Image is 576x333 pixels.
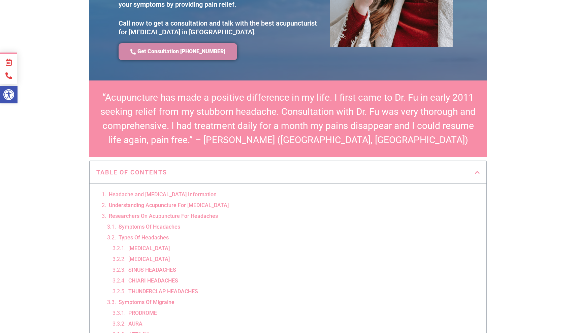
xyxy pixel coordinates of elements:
a: THUNDERCLAP HEADACHES [128,288,198,296]
a: [MEDICAL_DATA] [128,244,170,253]
a: PRODROME [128,309,157,317]
a: Symptoms Of Headaches [119,223,180,231]
p: “Acupuncture has made a positive difference in my life. I first came to Dr. Fu in early 2011 seek... [96,91,480,147]
a: SINUS HEADACHES [128,266,176,274]
div: Close table of contents [475,170,480,175]
a: AURA [128,320,142,328]
a: Types Of Headaches [119,234,169,242]
span: Get Consultation [PHONE_NUMBER] [137,48,225,55]
a: Get Consultation [PHONE_NUMBER] [119,43,237,60]
a: Researchers On Acupuncture For Headaches [109,212,218,220]
p: Call now to get a consultation and talk with the best acupuncturist for [MEDICAL_DATA] in [GEOGRA... [119,19,319,36]
a: Symptoms Of Migraine [119,298,174,306]
a: Understanding Acupuncture For [MEDICAL_DATA] [109,201,229,209]
a: [MEDICAL_DATA] [128,255,170,263]
h4: Table of Contents [96,168,475,177]
a: Headache and [MEDICAL_DATA] Information [109,191,217,199]
a: CHIARI HEADACHES [128,277,178,285]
